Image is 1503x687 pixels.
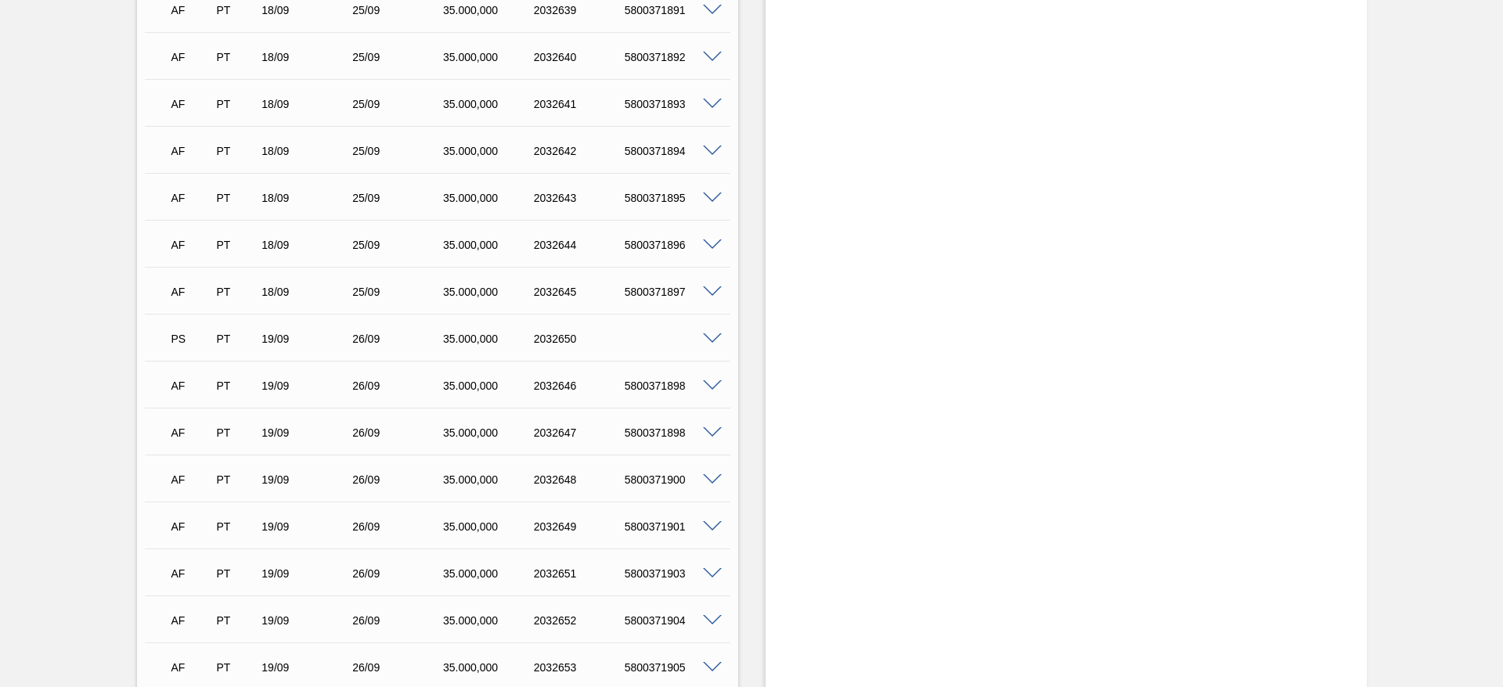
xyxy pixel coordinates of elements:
div: Aguardando Faturamento [168,556,214,591]
div: 19/09/2025 [258,661,359,674]
div: 18/09/2025 [258,286,359,298]
div: 2032639 [530,4,632,16]
p: AF [171,145,211,157]
div: 2032643 [530,192,632,204]
p: AF [171,192,211,204]
div: 2032646 [530,379,632,392]
div: Pedido de Transferência [212,426,259,439]
div: 35.000,000 [439,145,541,157]
div: 26/09/2025 [348,473,450,486]
div: 35.000,000 [439,661,541,674]
div: 2032653 [530,661,632,674]
div: Pedido de Transferência [212,286,259,298]
div: 25/09/2025 [348,145,450,157]
div: 26/09/2025 [348,379,450,392]
div: Pedido de Transferência [212,661,259,674]
div: 18/09/2025 [258,145,359,157]
div: 26/09/2025 [348,661,450,674]
div: 5800371898 [621,426,723,439]
div: Pedido de Transferência [212,614,259,627]
div: 25/09/2025 [348,51,450,63]
div: 18/09/2025 [258,192,359,204]
div: Aguardando Faturamento [168,462,214,497]
div: 19/09/2025 [258,473,359,486]
div: 19/09/2025 [258,426,359,439]
div: Aguardando Faturamento [168,40,214,74]
div: 5800371892 [621,51,723,63]
div: 35.000,000 [439,379,541,392]
div: 25/09/2025 [348,239,450,251]
div: Pedido de Transferência [212,98,259,110]
div: 35.000,000 [439,4,541,16]
p: AF [171,51,211,63]
p: AF [171,239,211,251]
div: 26/09/2025 [348,567,450,580]
div: Pedido de Transferência [212,567,259,580]
div: Aguardando Faturamento [168,181,214,215]
div: 5800371898 [621,379,723,392]
div: Aguardando Faturamento [168,228,214,262]
div: Aguardando Faturamento [168,650,214,685]
p: AF [171,661,211,674]
div: Pedido de Transferência [212,145,259,157]
p: AF [171,520,211,533]
div: 5800371905 [621,661,723,674]
div: 5800371897 [621,286,723,298]
div: 35.000,000 [439,98,541,110]
div: 25/09/2025 [348,286,450,298]
div: 5800371896 [621,239,723,251]
p: AF [171,286,211,298]
div: Aguardando Faturamento [168,603,214,638]
div: 5800371901 [621,520,723,533]
div: 35.000,000 [439,426,541,439]
div: Aguardando Faturamento [168,415,214,450]
div: 19/09/2025 [258,520,359,533]
div: Pedido de Transferência [212,520,259,533]
div: 2032641 [530,98,632,110]
div: Pedido de Transferência [212,192,259,204]
div: Aguardando Faturamento [168,275,214,309]
div: 26/09/2025 [348,426,450,439]
div: 25/09/2025 [348,4,450,16]
div: 35.000,000 [439,51,541,63]
div: 2032648 [530,473,632,486]
div: 19/09/2025 [258,333,359,345]
p: AF [171,379,211,392]
p: PS [171,333,211,345]
div: Pedido de Transferência [212,51,259,63]
p: AF [171,98,211,110]
div: 26/09/2025 [348,333,450,345]
div: 35.000,000 [439,333,541,345]
p: AF [171,426,211,439]
div: 25/09/2025 [348,98,450,110]
div: 2032651 [530,567,632,580]
div: 5800371894 [621,145,723,157]
div: Pedido de Transferência [212,239,259,251]
div: 2032647 [530,426,632,439]
div: 18/09/2025 [258,4,359,16]
div: 26/09/2025 [348,520,450,533]
div: Pedido de Transferência [212,379,259,392]
div: Aguardando PC SAP [168,322,214,356]
div: Pedido de Transferência [212,4,259,16]
div: 19/09/2025 [258,567,359,580]
div: 35.000,000 [439,286,541,298]
div: 5800371904 [621,614,723,627]
div: 18/09/2025 [258,239,359,251]
div: Pedido de Transferência [212,333,259,345]
div: 25/09/2025 [348,192,450,204]
p: AF [171,567,211,580]
div: 35.000,000 [439,614,541,627]
div: 2032652 [530,614,632,627]
div: Aguardando Faturamento [168,134,214,168]
div: 2032649 [530,520,632,533]
div: 18/09/2025 [258,98,359,110]
div: 35.000,000 [439,239,541,251]
div: 5800371895 [621,192,723,204]
div: Aguardando Faturamento [168,369,214,403]
div: 2032645 [530,286,632,298]
div: 2032640 [530,51,632,63]
p: AF [171,4,211,16]
div: 2032644 [530,239,632,251]
div: 5800371891 [621,4,723,16]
